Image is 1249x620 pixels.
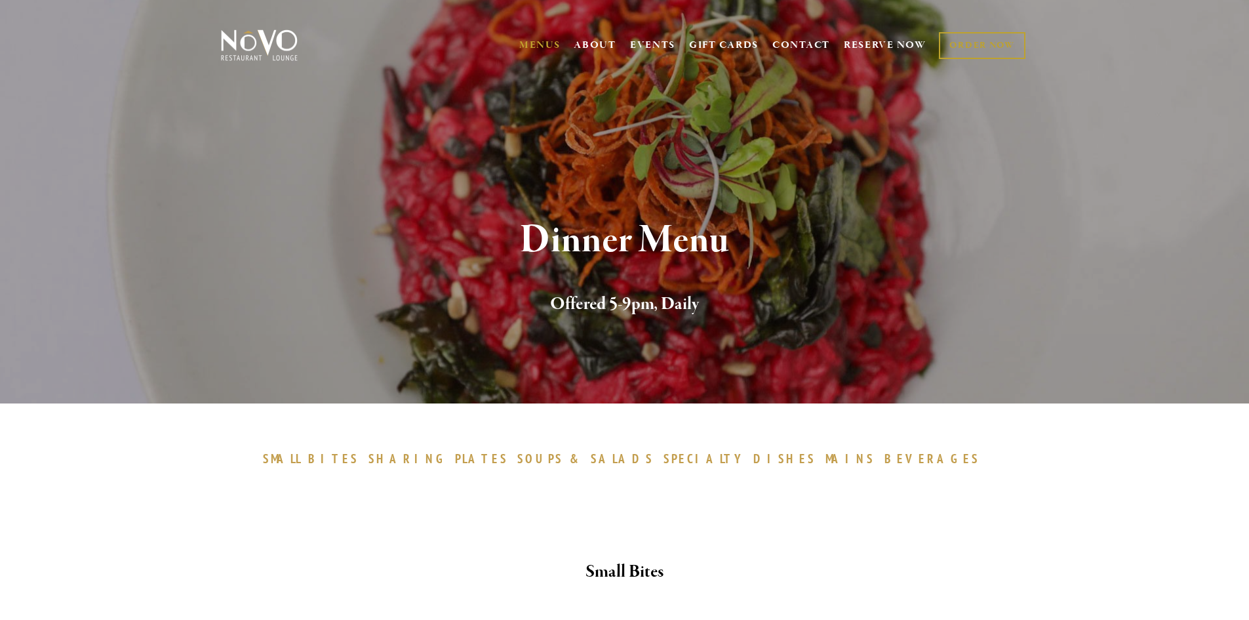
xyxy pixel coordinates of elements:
[825,451,881,466] a: MAINS
[519,39,561,52] a: MENUS
[570,451,584,466] span: &
[591,451,654,466] span: SALADS
[585,560,664,583] strong: Small Bites
[218,29,300,62] img: Novo Restaurant &amp; Lounge
[884,451,980,466] span: BEVERAGES
[630,39,675,52] a: EVENTS
[772,33,830,58] a: CONTACT
[574,39,616,52] a: ABOUT
[243,219,1007,262] h1: Dinner Menu
[689,33,759,58] a: GIFT CARDS
[455,451,508,466] span: PLATES
[939,32,1025,59] a: ORDER NOW
[825,451,875,466] span: MAINS
[844,33,926,58] a: RESERVE NOW
[368,451,448,466] span: SHARING
[263,451,366,466] a: SMALLBITES
[517,451,660,466] a: SOUPS&SALADS
[664,451,747,466] span: SPECIALTY
[243,291,1007,318] h2: Offered 5-9pm, Daily
[368,451,514,466] a: SHARINGPLATES
[517,451,563,466] span: SOUPS
[308,451,359,466] span: BITES
[753,451,816,466] span: DISHES
[263,451,302,466] span: SMALL
[884,451,987,466] a: BEVERAGES
[664,451,822,466] a: SPECIALTYDISHES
